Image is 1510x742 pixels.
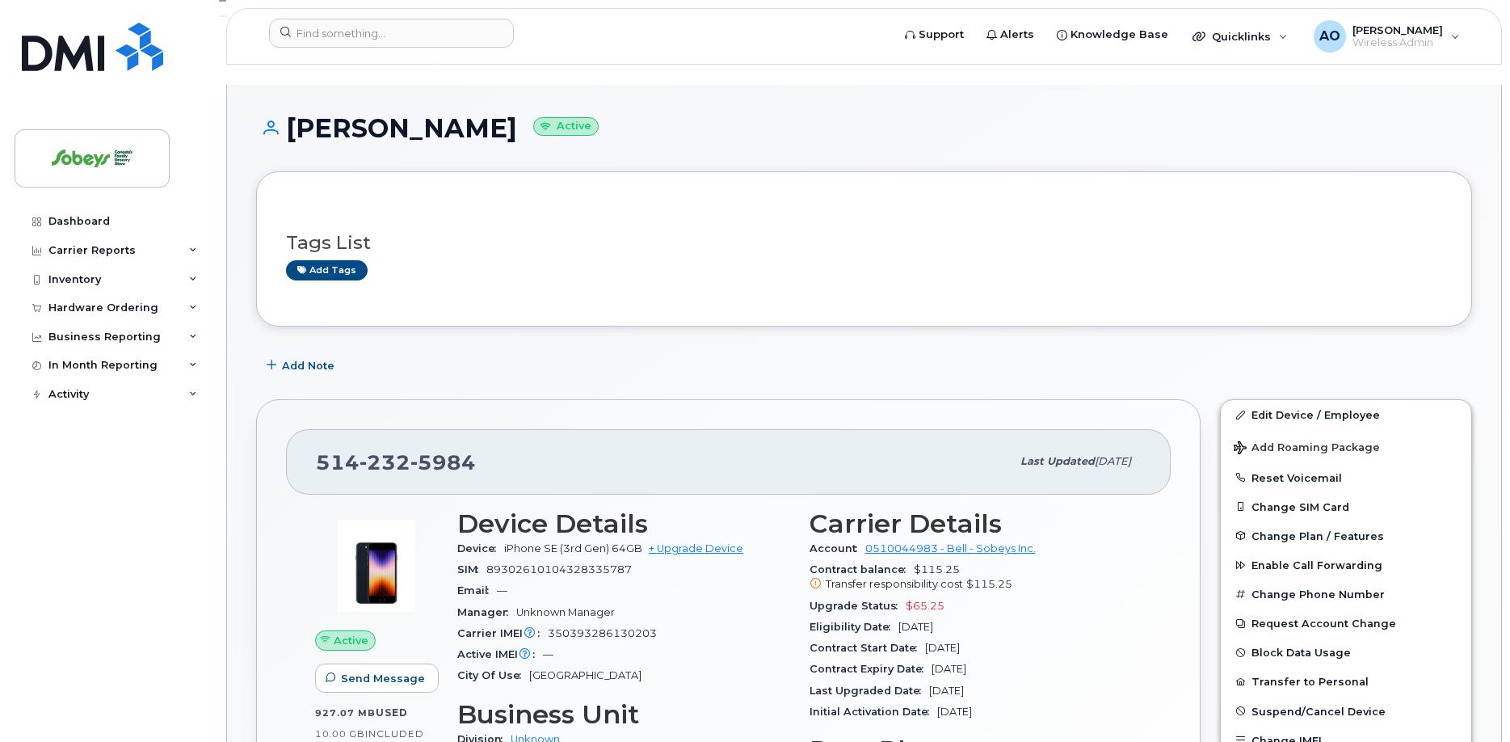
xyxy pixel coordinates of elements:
[282,358,334,373] span: Add Note
[1221,580,1471,609] button: Change Phone Number
[315,664,439,693] button: Send Message
[286,260,368,280] a: Add tags
[328,517,425,614] img: image20231002-3703462-1angbar.jpeg
[810,706,937,718] span: Initial Activation Date
[360,450,410,474] span: 232
[497,584,507,597] span: —
[1221,463,1471,492] button: Reset Voicemail
[1221,400,1471,429] a: Edit Device / Employee
[457,563,486,575] span: SIM
[1221,667,1471,696] button: Transfer to Personal
[1221,492,1471,521] button: Change SIM Card
[533,117,599,136] small: Active
[457,584,497,597] span: Email
[341,671,425,686] span: Send Message
[548,627,657,639] span: 350393286130203
[376,706,408,719] span: used
[315,707,376,719] span: 927.07 MB
[966,578,1012,590] span: $115.25
[457,700,790,729] h3: Business Unit
[898,621,933,633] span: [DATE]
[810,663,932,675] span: Contract Expiry Date
[1221,550,1471,580] button: Enable Call Forwarding
[457,648,543,660] span: Active IMEI
[1221,521,1471,550] button: Change Plan / Features
[810,600,906,612] span: Upgrade Status
[826,578,963,590] span: Transfer responsibility cost
[1251,529,1384,542] span: Change Plan / Features
[529,669,641,681] span: [GEOGRAPHIC_DATA]
[457,509,790,538] h3: Device Details
[315,728,365,740] span: 10.00 GB
[810,642,925,654] span: Contract Start Date
[334,633,368,648] span: Active
[516,606,615,618] span: Unknown Manager
[286,233,1442,253] h3: Tags List
[649,542,743,554] a: + Upgrade Device
[457,627,548,639] span: Carrier IMEI
[1020,455,1095,467] span: Last updated
[932,663,966,675] span: [DATE]
[937,706,972,718] span: [DATE]
[810,621,898,633] span: Eligibility Date
[410,450,476,474] span: 5984
[1251,705,1386,717] span: Suspend/Cancel Device
[865,542,1036,554] a: 0510044983 - Bell - Sobeys Inc.
[810,563,1142,592] span: $115.25
[1221,638,1471,667] button: Block Data Usage
[1251,559,1382,571] span: Enable Call Forwarding
[925,642,960,654] span: [DATE]
[256,351,348,380] button: Add Note
[457,542,504,554] span: Device
[810,509,1142,538] h3: Carrier Details
[316,450,476,474] span: 514
[1221,609,1471,638] button: Request Account Change
[457,669,529,681] span: City Of Use
[810,542,865,554] span: Account
[810,563,914,575] span: Contract balance
[543,648,553,660] span: —
[256,114,1472,142] h1: [PERSON_NAME]
[1221,430,1471,463] button: Add Roaming Package
[810,685,929,697] span: Last Upgraded Date
[906,600,944,612] span: $65.25
[929,685,964,697] span: [DATE]
[504,542,642,554] span: iPhone SE (3rd Gen) 64GB
[486,563,632,575] span: 89302610104328335787
[1095,455,1131,467] span: [DATE]
[457,606,516,618] span: Manager
[1234,441,1380,457] span: Add Roaming Package
[1221,697,1471,726] button: Suspend/Cancel Device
